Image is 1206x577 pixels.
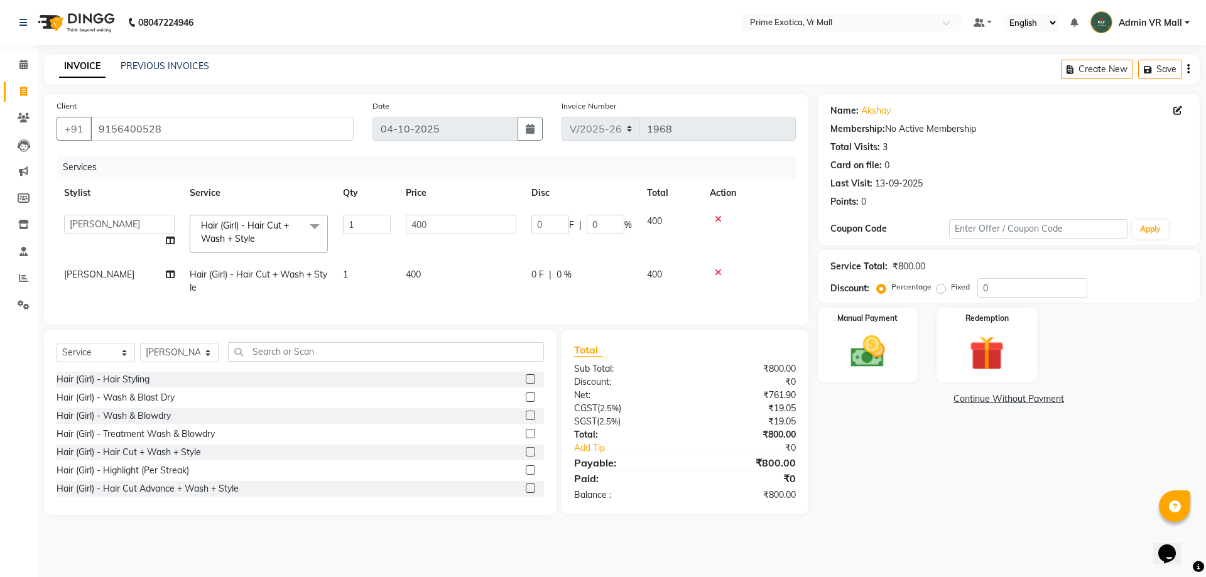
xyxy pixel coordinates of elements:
span: Total [574,343,603,357]
iframe: chat widget [1153,527,1193,564]
div: Paid: [565,471,685,486]
span: Hair (Girl) - Hair Cut + Wash + Style [190,269,327,293]
div: Hair (Girl) - Hair Styling [57,373,149,386]
span: 2.5% [599,416,618,426]
div: ₹0 [685,471,805,486]
label: Redemption [965,313,1009,324]
div: 3 [883,141,888,154]
div: Hair (Girl) - Wash & Blowdry [57,409,171,423]
div: Total: [565,428,685,441]
div: ₹761.90 [685,389,805,402]
div: ₹19.05 [685,415,805,428]
span: F [569,218,574,232]
th: Total [639,179,702,207]
div: ₹0 [705,441,805,455]
th: Action [702,179,796,207]
div: ₹800.00 [685,455,805,470]
span: | [549,268,551,281]
button: Create New [1061,60,1133,79]
th: Qty [335,179,398,207]
span: 1 [343,269,348,280]
span: % [624,218,632,232]
span: 2.5% [600,403,619,413]
input: Search or Scan [228,342,544,362]
div: Sub Total: [565,362,685,375]
div: Balance : [565,488,685,502]
div: 0 [884,159,889,172]
input: Enter Offer / Coupon Code [949,219,1127,239]
div: Net: [565,389,685,402]
span: [PERSON_NAME] [64,269,134,280]
a: x [255,233,261,244]
div: Last Visit: [830,177,872,190]
div: Discount: [830,282,869,295]
span: Admin VR Mall [1119,16,1182,30]
div: Payable: [565,455,685,470]
img: logo [32,5,118,40]
input: Search by Name/Mobile/Email/Code [90,117,354,141]
label: Percentage [891,281,932,293]
div: Card on file: [830,159,882,172]
span: Hair (Girl) - Hair Cut + Wash + Style [201,220,289,244]
div: Total Visits: [830,141,880,154]
div: Hair (Girl) - Hair Cut + Wash + Style [57,446,201,459]
div: Hair (Girl) - Treatment Wash & Blowdry [57,428,215,441]
a: Akshay [861,104,891,117]
div: Discount: [565,375,685,389]
span: SGST [574,416,597,427]
div: 0 [861,195,866,208]
a: PREVIOUS INVOICES [121,60,209,72]
label: Date [372,100,389,112]
div: Membership: [830,122,885,136]
div: ₹0 [685,375,805,389]
th: Service [182,179,335,207]
img: Admin VR Mall [1090,11,1112,33]
a: Add Tip [565,441,705,455]
div: ₹800.00 [685,362,805,375]
div: ₹800.00 [685,428,805,441]
span: 400 [406,269,421,280]
a: Continue Without Payment [820,392,1197,406]
span: 0 % [557,268,572,281]
label: Fixed [951,281,970,293]
button: Save [1138,60,1182,79]
button: +91 [57,117,92,141]
button: Apply [1133,220,1168,239]
th: Disc [524,179,639,207]
div: ₹19.05 [685,402,805,415]
div: Service Total: [830,260,888,273]
div: No Active Membership [830,122,1187,136]
label: Client [57,100,77,112]
span: | [579,218,582,232]
label: Invoice Number [562,100,616,112]
img: _gift.svg [959,332,1015,375]
div: ( ) [565,402,685,415]
span: 400 [647,269,662,280]
span: 400 [647,215,662,227]
div: Hair (Girl) - Wash & Blast Dry [57,391,175,404]
div: Coupon Code [830,222,949,235]
div: Services [58,156,805,179]
div: Points: [830,195,859,208]
div: 13-09-2025 [875,177,923,190]
th: Stylist [57,179,182,207]
label: Manual Payment [837,313,898,324]
a: INVOICE [59,55,106,78]
div: ₹800.00 [685,488,805,502]
span: CGST [574,402,597,414]
div: ₹800.00 [893,260,925,273]
b: 08047224946 [138,5,193,40]
img: _cash.svg [840,332,896,372]
div: ( ) [565,415,685,428]
div: Name: [830,104,859,117]
th: Price [398,179,524,207]
div: Hair (Girl) - Highlight (Per Streak) [57,464,189,477]
span: 0 F [531,268,544,281]
div: Hair (Girl) - Hair Cut Advance + Wash + Style [57,482,239,495]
